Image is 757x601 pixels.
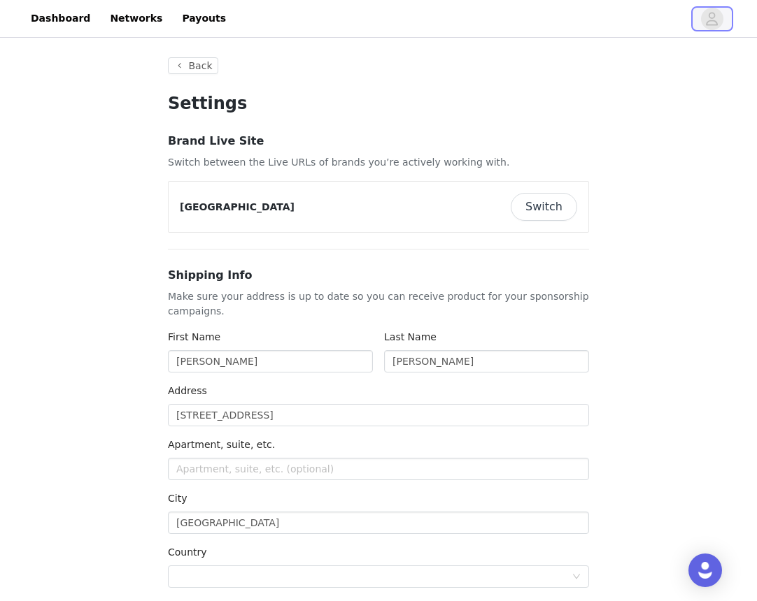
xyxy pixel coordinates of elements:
label: Last Name [384,331,437,342]
p: Switch between the Live URLs of brands you’re actively working with. [168,155,589,170]
button: Switch [511,193,577,221]
label: Address [168,385,207,396]
a: Networks [101,3,171,34]
h1: Settings [168,91,589,116]
label: City [168,493,187,504]
a: Payouts [174,3,234,34]
input: City [168,512,589,534]
h3: Brand Live Site [168,133,589,150]
label: First Name [168,331,220,342]
input: Apartment, suite, etc. (optional) [168,458,589,480]
i: icon: down [572,572,581,582]
p: Make sure your address is up to date so you can receive product for your sponsorship campaigns. [168,289,589,319]
p: [GEOGRAPHIC_DATA] [180,200,295,215]
label: Apartment, suite, etc. [168,439,275,450]
input: Address [168,404,589,426]
div: avatar [705,8,719,30]
h3: Shipping Info [168,267,589,284]
div: Open Intercom Messenger [688,553,722,587]
button: Back [168,57,218,74]
label: Country [168,546,207,558]
a: Dashboard [22,3,99,34]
